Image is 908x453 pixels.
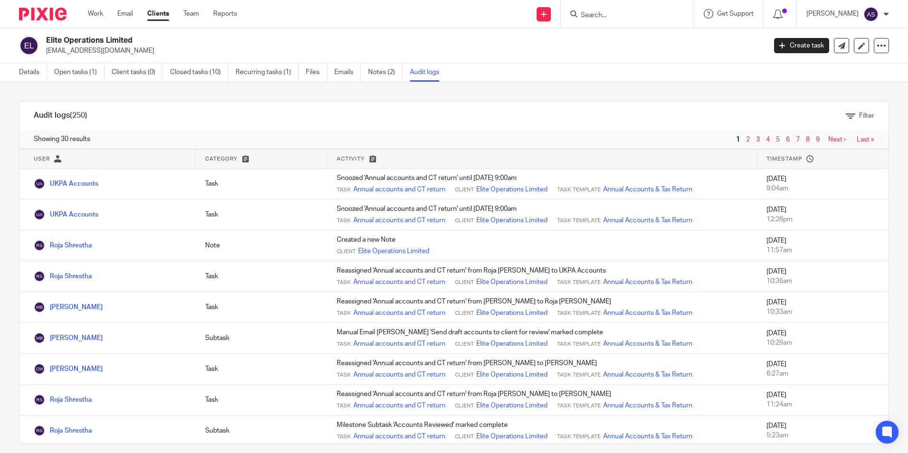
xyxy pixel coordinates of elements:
[353,216,445,225] a: Annual accounts and CT return
[757,354,889,385] td: [DATE]
[19,8,66,20] img: Pixie
[327,292,757,323] td: Reassigned 'Annual accounts and CT return' from [PERSON_NAME] to Roja [PERSON_NAME]
[196,292,327,323] td: Task
[34,271,45,282] img: Roja Shrestha
[196,261,327,292] td: Task
[557,433,601,441] span: Task Template
[757,323,889,354] td: [DATE]
[757,292,889,323] td: [DATE]
[34,304,103,311] a: [PERSON_NAME]
[196,323,327,354] td: Subtask
[337,402,351,410] span: Task
[766,400,879,409] div: 11:24am
[766,136,770,143] a: 4
[34,242,92,249] a: Roja Shrestha
[476,308,548,318] a: Elite Operations Limited
[196,385,327,415] td: Task
[766,276,879,286] div: 10:36am
[34,425,45,436] img: Roja Shrestha
[816,136,820,143] a: 9
[557,371,601,379] span: Task Template
[19,63,47,82] a: Details
[34,156,50,161] span: User
[170,63,228,82] a: Closed tasks (10)
[603,432,692,441] a: Annual Accounts & Tax Return
[828,136,846,143] a: Next ›
[796,136,800,143] a: 7
[859,113,874,119] span: Filter
[476,216,548,225] a: Elite Operations Limited
[603,277,692,287] a: Annual Accounts & Tax Return
[34,335,103,341] a: [PERSON_NAME]
[353,401,445,410] a: Annual accounts and CT return
[337,371,351,379] span: Task
[410,63,446,82] a: Audit logs
[34,302,45,313] img: Manish Bhandari
[746,136,750,143] a: 2
[147,9,169,19] a: Clients
[337,186,351,194] span: Task
[196,230,327,261] td: Note
[327,169,757,199] td: Snoozed 'Annual accounts and CT return' until [DATE] 9:00am
[213,9,237,19] a: Reports
[353,370,445,379] a: Annual accounts and CT return
[476,432,548,441] a: Elite Operations Limited
[455,371,474,379] span: Client
[196,169,327,199] td: Task
[766,184,879,193] div: 9:04am
[327,354,757,385] td: Reassigned 'Annual accounts and CT return' from [PERSON_NAME] to [PERSON_NAME]
[766,156,802,161] span: Timestamp
[476,339,548,349] a: Elite Operations Limited
[337,279,351,286] span: Task
[757,261,889,292] td: [DATE]
[46,46,760,56] p: [EMAIL_ADDRESS][DOMAIN_NAME]
[455,279,474,286] span: Client
[34,332,45,344] img: Manish Bhandari
[603,401,692,410] a: Annual Accounts & Tax Return
[580,11,665,20] input: Search
[327,261,757,292] td: Reassigned 'Annual accounts and CT return' from Roja [PERSON_NAME] to UKPA Accounts
[766,369,879,378] div: 6:27am
[353,277,445,287] a: Annual accounts and CT return
[476,185,548,194] a: Elite Operations Limited
[34,178,45,189] img: UKPA Accounts
[557,279,601,286] span: Task Template
[196,415,327,446] td: Subtask
[117,9,133,19] a: Email
[455,217,474,225] span: Client
[34,394,45,406] img: Roja Shrestha
[34,427,92,434] a: Roja Shrestha
[334,63,361,82] a: Emails
[766,338,879,348] div: 10:29am
[337,248,356,255] span: Client
[236,63,299,82] a: Recurring tasks (1)
[34,209,45,220] img: UKPA Accounts
[327,415,757,446] td: Milestone Subtask 'Accounts Reviewed' marked complete
[34,366,103,372] a: [PERSON_NAME]
[557,217,601,225] span: Task Template
[327,199,757,230] td: Snoozed 'Annual accounts and CT return' until [DATE] 9:00am
[603,216,692,225] a: Annual Accounts & Tax Return
[306,63,327,82] a: Files
[196,354,327,385] td: Task
[766,307,879,317] div: 10:33am
[205,156,237,161] span: Category
[327,323,757,354] td: Manual Email [PERSON_NAME] 'Send draft accounts to client for review' marked complete
[34,363,45,375] img: Christina Maharjan
[34,240,45,251] img: Roja Shrestha
[603,185,692,194] a: Annual Accounts & Tax Return
[786,136,790,143] a: 6
[88,9,103,19] a: Work
[196,199,327,230] td: Task
[557,402,601,410] span: Task Template
[337,156,365,161] span: Activity
[557,186,601,194] span: Task Template
[358,246,429,256] a: Elite Operations Limited
[353,308,445,318] a: Annual accounts and CT return
[327,385,757,415] td: Reassigned 'Annual accounts and CT return' from Roja [PERSON_NAME] to [PERSON_NAME]
[603,308,692,318] a: Annual Accounts & Tax Return
[776,136,780,143] a: 5
[455,310,474,317] span: Client
[476,401,548,410] a: Elite Operations Limited
[757,415,889,446] td: [DATE]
